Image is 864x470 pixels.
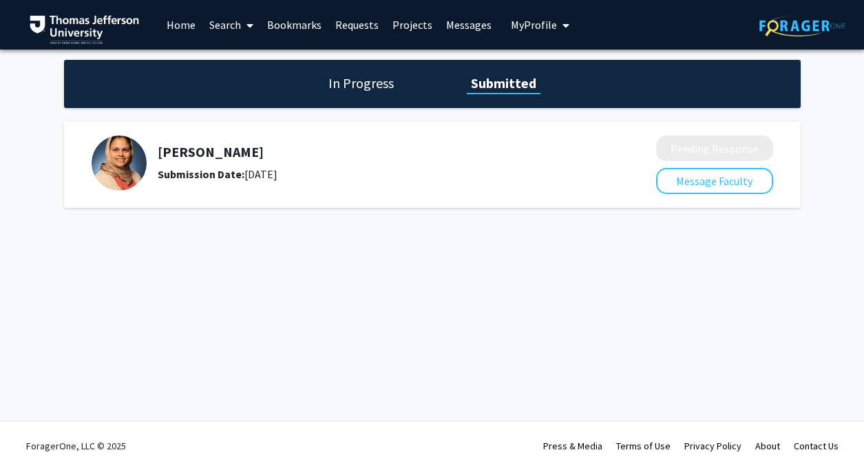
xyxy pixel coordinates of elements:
button: Pending Response [656,136,773,161]
a: Search [202,1,260,49]
a: About [755,440,780,452]
div: ForagerOne, LLC © 2025 [26,422,126,470]
a: Terms of Use [616,440,671,452]
a: Home [160,1,202,49]
b: Submission Date: [158,167,244,181]
span: My Profile [511,18,557,32]
h1: In Progress [324,74,398,93]
a: Press & Media [543,440,602,452]
a: Contact Us [794,440,839,452]
a: Projects [386,1,439,49]
div: [DATE] [158,166,583,182]
a: Messages [439,1,498,49]
img: ForagerOne Logo [759,15,845,36]
h1: Submitted [467,74,540,93]
a: Message Faculty [656,174,773,188]
img: Profile Picture [92,136,147,191]
h5: [PERSON_NAME] [158,144,583,160]
a: Requests [328,1,386,49]
iframe: Chat [10,408,59,460]
a: Bookmarks [260,1,328,49]
a: Privacy Policy [684,440,741,452]
img: Thomas Jefferson University Logo [30,15,140,44]
button: Message Faculty [656,168,773,194]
